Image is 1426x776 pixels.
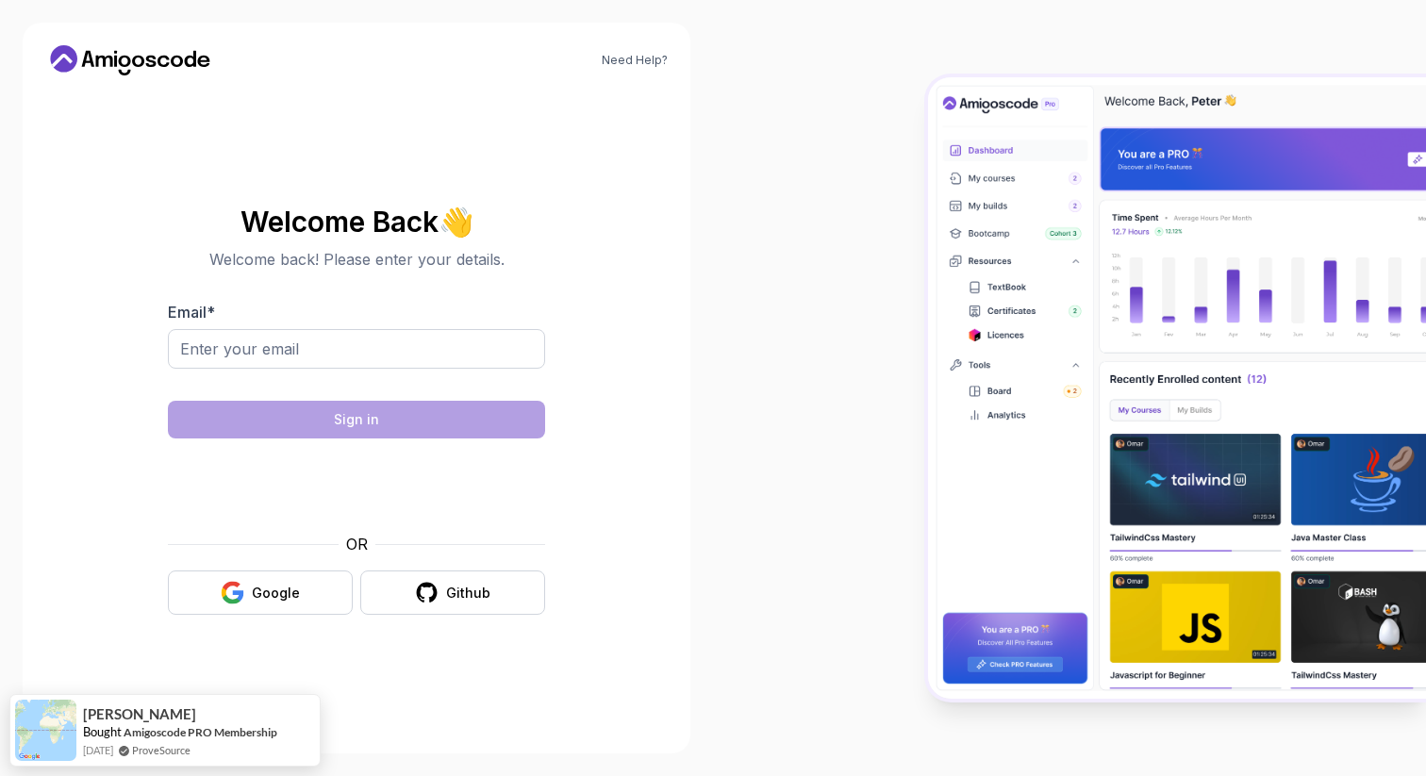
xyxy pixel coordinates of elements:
input: Enter your email [168,329,545,369]
button: Google [168,570,353,615]
span: 👋 [439,206,473,237]
a: ProveSource [132,744,191,756]
a: Home link [45,45,215,75]
img: provesource social proof notification image [15,700,76,761]
div: Google [252,584,300,603]
img: Amigoscode Dashboard [928,77,1426,698]
p: OR [346,533,368,555]
button: Sign in [168,401,545,438]
span: Bought [83,724,122,739]
p: Welcome back! Please enter your details. [168,248,545,271]
iframe: Widget containing checkbox for hCaptcha security challenge [214,450,499,521]
div: Sign in [334,410,379,429]
button: Github [360,570,545,615]
div: Github [446,584,490,603]
a: Amigoscode PRO Membership [124,725,277,739]
span: [PERSON_NAME] [83,706,196,722]
span: [DATE] [83,742,113,758]
h2: Welcome Back [168,206,545,237]
label: Email * [168,303,215,322]
a: Need Help? [602,53,668,68]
